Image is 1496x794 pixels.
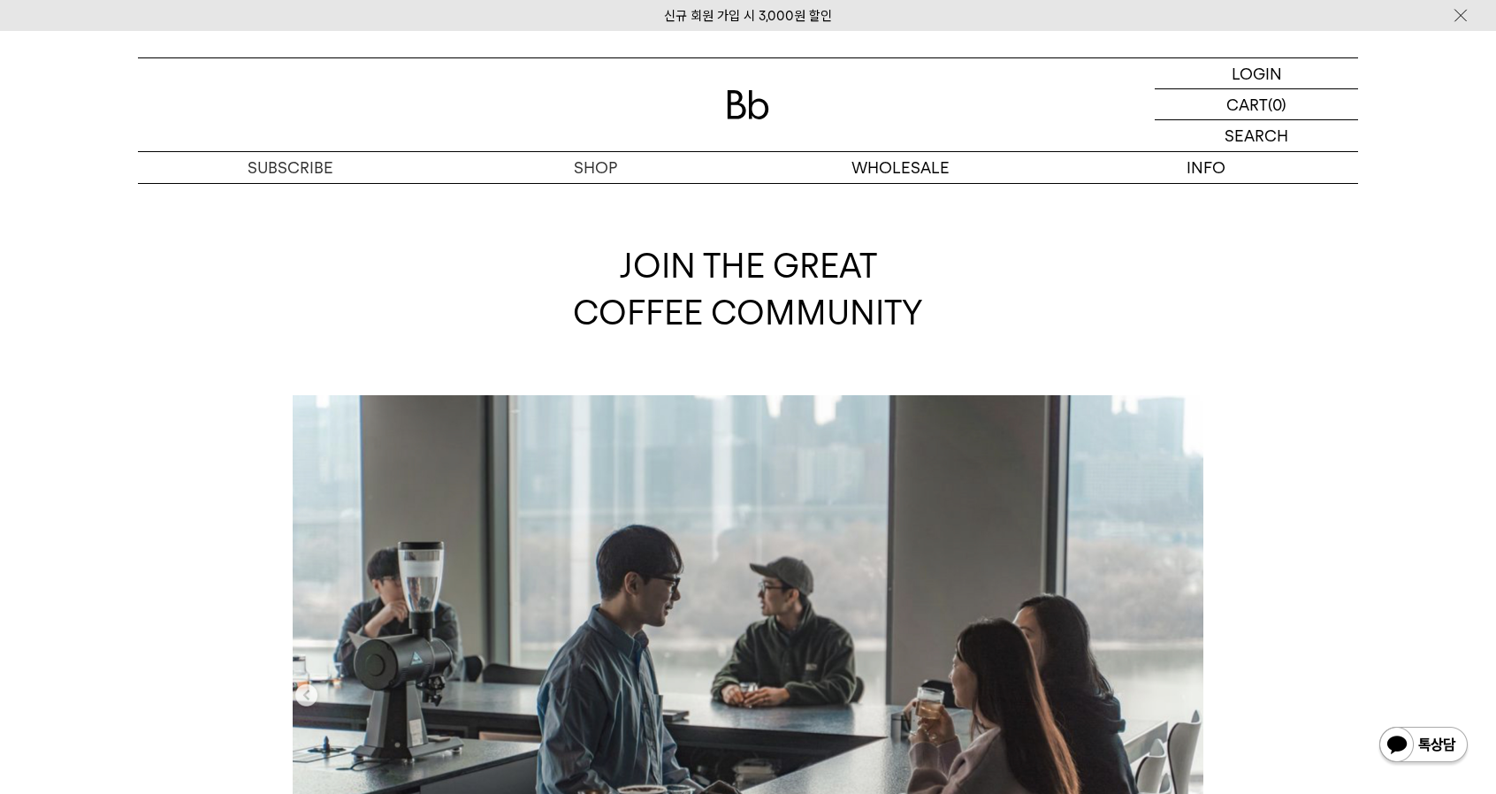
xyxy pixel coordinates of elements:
[664,8,832,24] a: 신규 회원 가입 시 3,000원 할인
[1155,58,1358,89] a: LOGIN
[573,246,923,332] span: JOIN THE GREAT COFFEE COMMUNITY
[748,152,1053,183] p: WHOLESALE
[1378,725,1469,767] img: 카카오톡 채널 1:1 채팅 버튼
[443,152,748,183] a: SHOP
[1268,89,1286,119] p: (0)
[1226,89,1268,119] p: CART
[138,152,443,183] a: SUBSCRIBE
[1225,120,1288,151] p: SEARCH
[1155,89,1358,120] a: CART (0)
[1053,152,1358,183] p: INFO
[727,90,769,119] img: 로고
[1232,58,1282,88] p: LOGIN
